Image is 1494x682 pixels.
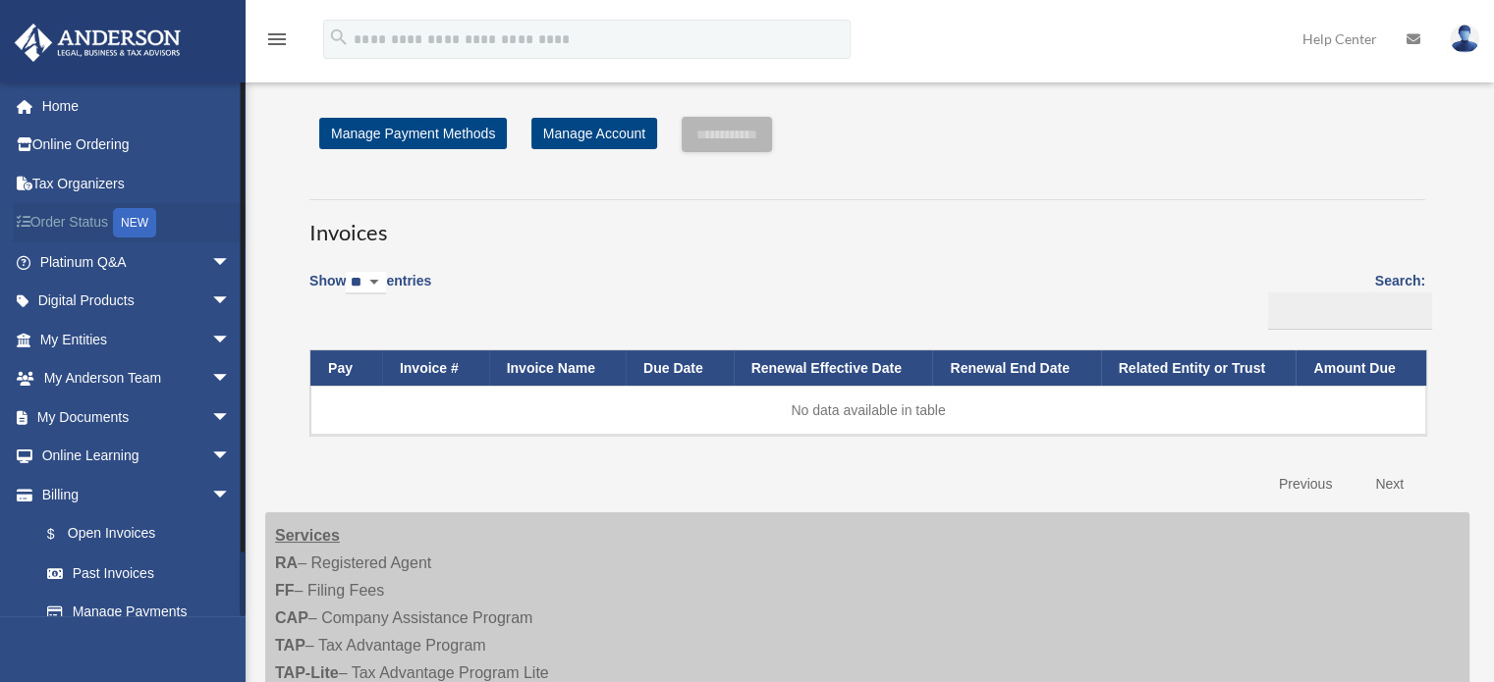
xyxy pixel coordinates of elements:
[489,350,626,387] th: Invoice Name: activate to sort column ascending
[211,320,250,360] span: arrow_drop_down
[328,26,350,48] i: search
[211,397,250,438] span: arrow_drop_down
[275,664,339,681] strong: TAP-Lite
[211,282,250,322] span: arrow_drop_down
[275,554,298,571] strong: RA
[734,350,933,387] th: Renewal Effective Date: activate to sort column ascending
[14,397,260,437] a: My Documentsarrow_drop_down
[14,126,260,165] a: Online Ordering
[28,514,241,554] a: $Open Invoices
[58,522,68,547] span: $
[310,350,382,387] th: Pay: activate to sort column descending
[275,527,340,544] strong: Services
[1261,269,1425,330] label: Search:
[531,118,657,149] a: Manage Account
[14,475,250,514] a: Billingarrow_drop_down
[1264,464,1347,504] a: Previous
[1360,464,1418,504] a: Next
[9,24,187,62] img: Anderson Advisors Platinum Portal
[275,637,305,654] strong: TAP
[14,320,260,359] a: My Entitiesarrow_drop_down
[932,350,1100,387] th: Renewal End Date: activate to sort column ascending
[14,203,260,243] a: Order StatusNEW
[382,350,489,387] th: Invoice #: activate to sort column ascending
[626,350,734,387] th: Due Date: activate to sort column ascending
[211,475,250,515] span: arrow_drop_down
[1450,25,1479,53] img: User Pic
[265,34,289,51] a: menu
[28,593,250,632] a: Manage Payments
[14,86,260,126] a: Home
[1268,292,1432,330] input: Search:
[1101,350,1297,387] th: Related Entity or Trust: activate to sort column ascending
[14,437,260,476] a: Online Learningarrow_drop_down
[265,27,289,51] i: menu
[211,437,250,477] span: arrow_drop_down
[211,242,250,283] span: arrow_drop_down
[14,242,260,282] a: Platinum Q&Aarrow_drop_down
[14,164,260,203] a: Tax Organizers
[310,386,1426,435] td: No data available in table
[309,269,431,314] label: Show entries
[319,118,507,149] a: Manage Payment Methods
[1296,350,1426,387] th: Amount Due: activate to sort column ascending
[275,609,308,626] strong: CAP
[275,582,295,599] strong: FF
[309,199,1425,248] h3: Invoices
[14,359,260,398] a: My Anderson Teamarrow_drop_down
[113,208,156,237] div: NEW
[14,282,260,321] a: Digital Productsarrow_drop_down
[346,272,386,294] select: Showentries
[211,359,250,399] span: arrow_drop_down
[28,553,250,593] a: Past Invoices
